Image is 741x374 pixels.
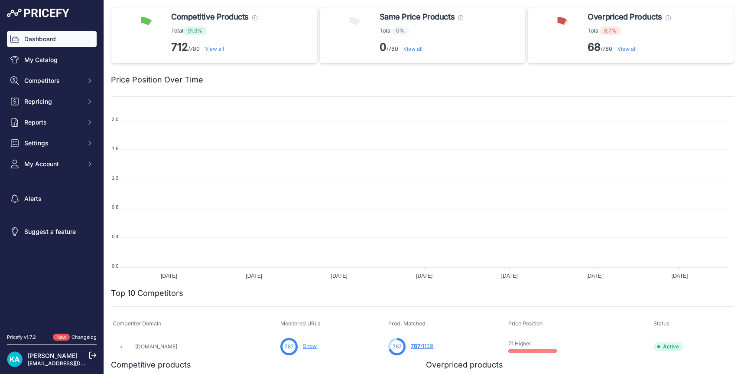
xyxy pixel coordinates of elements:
[653,320,669,327] span: Status
[501,273,518,279] tspan: [DATE]
[171,11,249,23] span: Competitive Products
[205,46,224,52] a: View all
[380,40,463,54] p: /780
[285,343,294,351] span: 787
[171,40,257,54] p: /780
[28,352,78,359] a: [PERSON_NAME]
[416,273,432,279] tspan: [DATE]
[7,52,97,68] a: My Catalog
[7,9,69,17] img: Pricefy Logo
[392,26,409,35] span: 0%
[24,160,81,168] span: My Account
[7,73,97,89] button: Competitors
[112,204,118,210] tspan: 0.8
[24,118,81,127] span: Reports
[111,74,203,86] h2: Price Position Over Time
[171,26,257,35] p: Total
[171,41,188,53] strong: 712
[388,320,426,327] span: Prod. Matched
[380,26,463,35] p: Total
[135,343,177,350] a: [DOMAIN_NAME]
[24,97,81,106] span: Repricing
[71,334,97,340] a: Changelog
[28,360,118,367] a: [EMAIL_ADDRESS][DOMAIN_NAME]
[617,46,637,52] a: View all
[380,11,455,23] span: Same Price Products
[411,343,433,349] a: 787/1139
[24,139,81,148] span: Settings
[112,263,118,269] tspan: 0.0
[7,31,97,323] nav: Sidebar
[111,287,183,299] h2: Top 10 Competitors
[53,334,70,341] span: New
[426,359,503,371] h2: Overpriced products
[112,234,118,239] tspan: 0.4
[111,359,191,371] h2: Competitive products
[588,26,670,35] p: Total
[586,273,603,279] tspan: [DATE]
[7,156,97,172] button: My Account
[588,41,601,53] strong: 68
[411,343,420,349] span: 787
[113,320,161,327] span: Competitor Domain
[7,135,97,151] button: Settings
[7,94,97,109] button: Repricing
[7,31,97,47] a: Dashboard
[24,76,81,85] span: Competitors
[280,320,321,327] span: Monitored URLs
[600,26,621,35] span: 8.7%
[246,273,262,279] tspan: [DATE]
[7,224,97,239] a: Suggest a feature
[403,46,422,52] a: View all
[7,191,97,207] a: Alerts
[303,343,317,349] a: Show
[7,334,36,341] div: Pricefy v1.7.2
[183,26,207,35] span: 91.3%
[112,146,118,151] tspan: 1.6
[393,343,402,351] span: 787
[672,273,688,279] tspan: [DATE]
[588,11,662,23] span: Overpriced Products
[508,340,531,347] a: 71 Higher
[112,175,118,180] tspan: 1.2
[112,117,118,122] tspan: 2.0
[508,320,543,327] span: Price Position
[331,273,348,279] tspan: [DATE]
[7,115,97,130] button: Reports
[161,273,177,279] tspan: [DATE]
[588,40,670,54] p: /780
[380,41,387,53] strong: 0
[653,342,683,351] span: Active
